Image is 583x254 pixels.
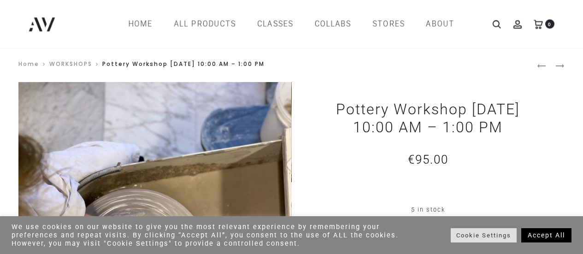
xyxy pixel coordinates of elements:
nav: Product navigation [537,57,565,73]
bdi: 95.00 [408,153,448,166]
span: 0 [545,19,554,29]
a: STORES [373,16,405,32]
a: Home [129,16,153,32]
p: 5 in stock [315,199,542,220]
nav: Pottery Workshop [DATE] 10:00 AM – 1:00 PM [18,57,537,73]
div: We use cookies on our website to give you the most relevant experience by remembering your prefer... [12,223,404,248]
h1: Pottery Workshop [DATE] 10:00 AM – 1:00 PM [315,100,542,136]
a: CLASSES [258,16,294,32]
a: COLLABS [315,16,352,32]
a: Accept All [521,228,571,242]
a: Home [18,60,39,68]
a: ABOUT [426,16,455,32]
a: Cookie Settings [451,228,517,242]
span: € [408,153,415,166]
a: WORKSHOPS [49,60,92,68]
a: 0 [534,19,543,28]
a: All products [174,16,236,32]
